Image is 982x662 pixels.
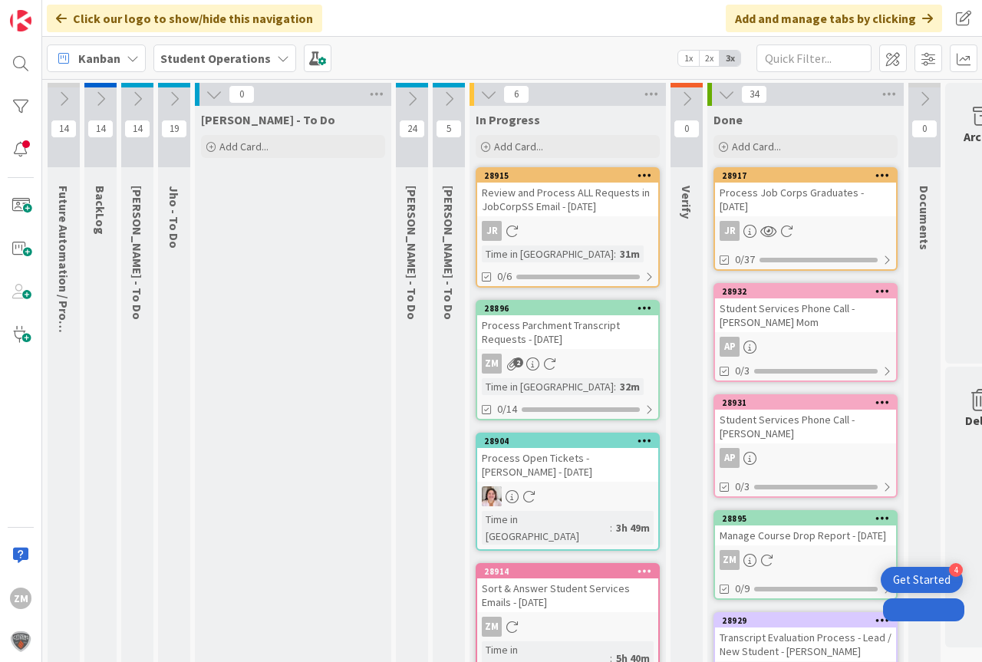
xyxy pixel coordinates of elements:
[720,448,740,468] div: AP
[482,245,614,262] div: Time in [GEOGRAPHIC_DATA]
[911,120,938,138] span: 0
[477,434,658,482] div: 28904Process Open Tickets - [PERSON_NAME] - [DATE]
[484,436,658,446] div: 28904
[10,588,31,609] div: ZM
[484,566,658,577] div: 28914
[160,51,271,66] b: Student Operations
[482,486,502,506] img: EW
[735,363,750,379] span: 0/3
[497,401,517,417] span: 0/14
[722,513,896,524] div: 28895
[722,615,896,626] div: 28929
[715,525,896,545] div: Manage Course Drop Report - [DATE]
[715,396,896,410] div: 28931
[441,186,456,320] span: Amanda - To Do
[722,286,896,297] div: 28932
[722,170,896,181] div: 28917
[497,268,512,285] span: 0/6
[477,221,658,241] div: JR
[614,378,616,395] span: :
[477,565,658,578] div: 28914
[699,51,720,66] span: 2x
[10,631,31,652] img: avatar
[161,120,187,138] span: 19
[715,396,896,443] div: 28931Student Services Phone Call - [PERSON_NAME]
[476,112,540,127] span: In Progress
[513,357,523,367] span: 2
[482,378,614,395] div: Time in [GEOGRAPHIC_DATA]
[610,519,612,536] span: :
[87,120,114,138] span: 14
[482,354,502,374] div: ZM
[715,448,896,468] div: AP
[732,140,781,153] span: Add Card...
[56,186,71,394] span: Future Automation / Process Building
[477,315,658,349] div: Process Parchment Transcript Requests - [DATE]
[503,85,529,104] span: 6
[477,183,658,216] div: Review and Process ALL Requests in JobCorpSS Email - [DATE]
[404,186,420,320] span: Eric - To Do
[735,479,750,495] span: 0/3
[477,301,658,315] div: 28896
[679,186,694,219] span: Verify
[715,512,896,545] div: 28895Manage Course Drop Report - [DATE]
[715,614,896,661] div: 28929Transcript Evaluation Process - Lead / New Student - [PERSON_NAME]
[93,186,108,235] span: BackLog
[477,169,658,216] div: 28915Review and Process ALL Requests in JobCorpSS Email - [DATE]
[477,448,658,482] div: Process Open Tickets - [PERSON_NAME] - [DATE]
[720,221,740,241] div: JR
[715,627,896,661] div: Transcript Evaluation Process - Lead / New Student - [PERSON_NAME]
[166,186,182,249] span: Jho - To Do
[229,85,255,104] span: 0
[720,550,740,570] div: ZM
[399,120,425,138] span: 24
[477,617,658,637] div: ZM
[219,140,269,153] span: Add Card...
[726,5,942,32] div: Add and manage tabs by clicking
[715,221,896,241] div: JR
[715,183,896,216] div: Process Job Corps Graduates - [DATE]
[735,581,750,597] span: 0/9
[436,120,462,138] span: 5
[616,245,644,262] div: 31m
[715,410,896,443] div: Student Services Phone Call - [PERSON_NAME]
[881,567,963,593] div: Open Get Started checklist, remaining modules: 4
[893,572,951,588] div: Get Started
[722,397,896,408] div: 28931
[477,169,658,183] div: 28915
[130,186,145,320] span: Emilie - To Do
[614,245,616,262] span: :
[713,112,743,127] span: Done
[715,512,896,525] div: 28895
[735,252,755,268] span: 0/37
[720,337,740,357] div: AP
[482,221,502,241] div: JR
[51,120,77,138] span: 14
[484,303,658,314] div: 28896
[715,337,896,357] div: AP
[715,550,896,570] div: ZM
[10,10,31,31] img: Visit kanbanzone.com
[612,519,654,536] div: 3h 49m
[477,434,658,448] div: 28904
[201,112,335,127] span: Zaida - To Do
[715,285,896,298] div: 28932
[715,285,896,332] div: 28932Student Services Phone Call - [PERSON_NAME] Mom
[949,563,963,577] div: 4
[482,511,610,545] div: Time in [GEOGRAPHIC_DATA]
[720,51,740,66] span: 3x
[756,44,872,72] input: Quick Filter...
[477,354,658,374] div: ZM
[741,85,767,104] span: 34
[917,186,932,250] span: Documents
[616,378,644,395] div: 32m
[715,298,896,332] div: Student Services Phone Call - [PERSON_NAME] Mom
[477,565,658,612] div: 28914Sort & Answer Student Services Emails - [DATE]
[47,5,322,32] div: Click our logo to show/hide this navigation
[477,301,658,349] div: 28896Process Parchment Transcript Requests - [DATE]
[482,617,502,637] div: ZM
[484,170,658,181] div: 28915
[494,140,543,153] span: Add Card...
[78,49,120,68] span: Kanban
[715,614,896,627] div: 28929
